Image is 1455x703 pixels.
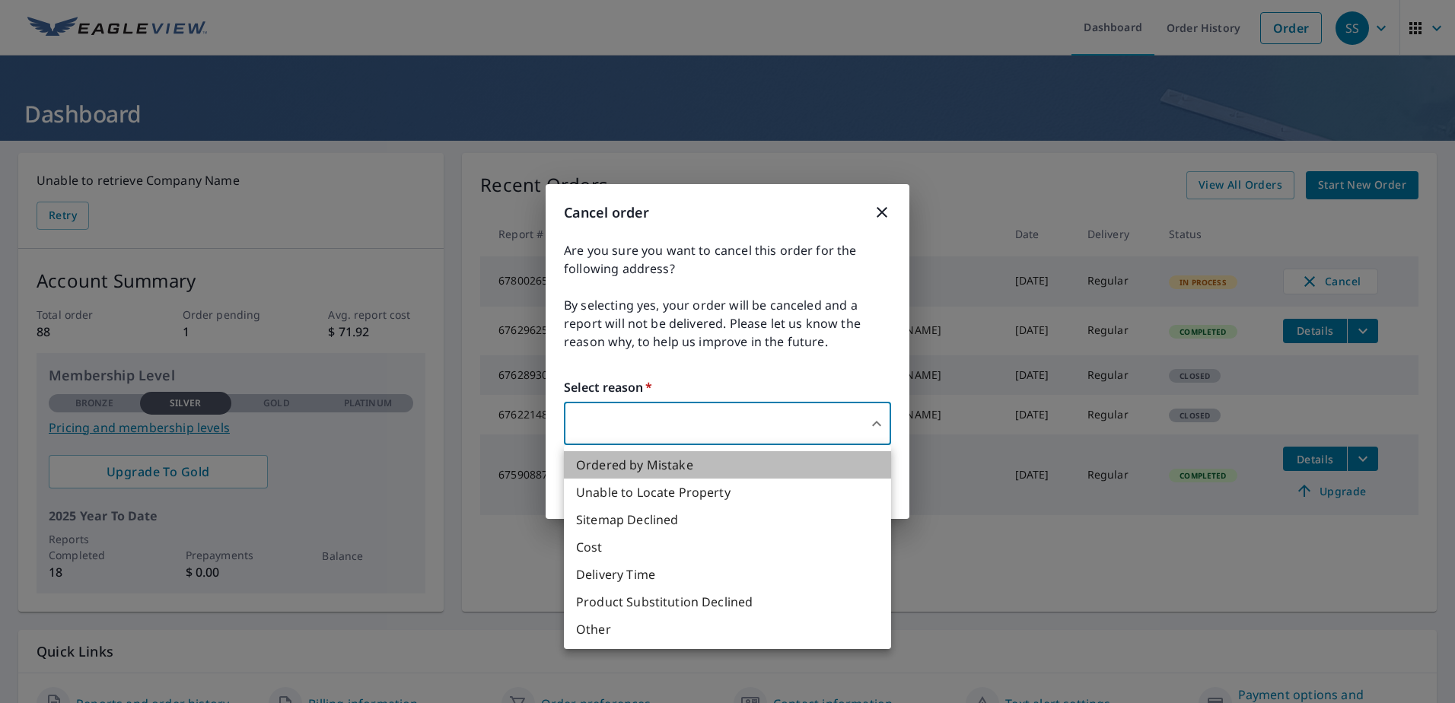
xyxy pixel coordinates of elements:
li: Delivery Time [564,561,891,588]
li: Ordered by Mistake [564,451,891,479]
li: Other [564,616,891,643]
li: Cost [564,533,891,561]
li: Unable to Locate Property [564,479,891,506]
li: Sitemap Declined [564,506,891,533]
li: Product Substitution Declined [564,588,891,616]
